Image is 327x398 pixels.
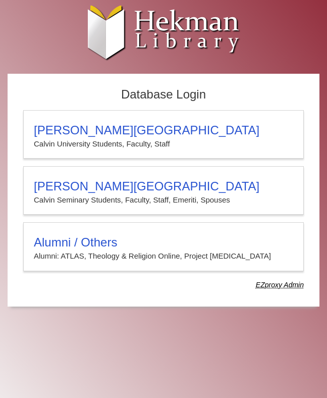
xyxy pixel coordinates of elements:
h2: Database Login [18,84,309,105]
h3: [PERSON_NAME][GEOGRAPHIC_DATA] [34,123,293,137]
summary: Alumni / OthersAlumni: ATLAS, Theology & Religion Online, Project [MEDICAL_DATA] [34,235,293,263]
h3: [PERSON_NAME][GEOGRAPHIC_DATA] [34,179,293,193]
p: Alumni: ATLAS, Theology & Religion Online, Project [MEDICAL_DATA] [34,250,293,263]
p: Calvin University Students, Faculty, Staff [34,137,293,151]
a: [PERSON_NAME][GEOGRAPHIC_DATA]Calvin Seminary Students, Faculty, Staff, Emeriti, Spouses [23,166,304,215]
a: [PERSON_NAME][GEOGRAPHIC_DATA]Calvin University Students, Faculty, Staff [23,110,304,159]
h3: Alumni / Others [34,235,293,250]
dfn: Use Alumni login [256,281,304,289]
p: Calvin Seminary Students, Faculty, Staff, Emeriti, Spouses [34,193,293,207]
